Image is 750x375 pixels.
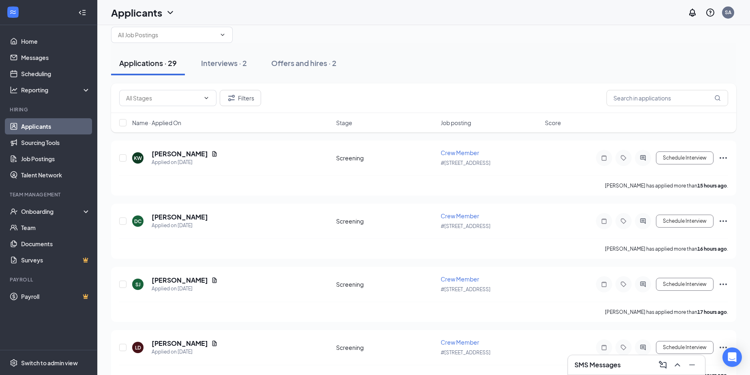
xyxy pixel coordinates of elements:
svg: ActiveChat [638,281,648,288]
div: LD [135,344,141,351]
a: Documents [21,236,90,252]
svg: ActiveChat [638,155,648,161]
span: Score [545,119,561,127]
svg: ChevronDown [165,8,175,17]
b: 16 hours ago [697,246,727,252]
svg: Ellipses [718,279,728,289]
div: Team Management [10,191,89,198]
div: Screening [336,217,436,225]
span: Stage [336,119,352,127]
a: Scheduling [21,66,90,82]
svg: Ellipses [718,216,728,226]
input: Search in applications [606,90,728,106]
p: [PERSON_NAME] has applied more than . [605,182,728,189]
svg: Analysis [10,86,18,94]
svg: Document [211,340,218,347]
svg: Tag [619,218,628,224]
button: Schedule Interview [656,151,714,164]
svg: Collapse [78,9,86,17]
button: Schedule Interview [656,341,714,354]
div: Interviews · 2 [201,58,247,68]
svg: UserCheck [10,207,18,215]
div: DC [134,218,141,225]
div: Applied on [DATE] [152,158,218,166]
svg: ComposeMessage [658,360,668,370]
div: Switch to admin view [21,359,78,367]
svg: Notifications [688,8,697,17]
button: Minimize [686,358,699,371]
button: Filter Filters [220,90,261,106]
h1: Applicants [111,6,162,19]
div: Applied on [DATE] [152,348,218,356]
div: Onboarding [21,207,84,215]
button: ComposeMessage [656,358,669,371]
svg: Note [599,281,609,288]
svg: Tag [619,344,628,351]
b: 15 hours ago [697,183,727,189]
svg: ChevronUp [673,360,682,370]
div: Applied on [DATE] [152,222,208,230]
svg: Minimize [687,360,697,370]
button: Schedule Interview [656,278,714,291]
span: Crew Member [441,275,479,283]
div: Applications · 29 [119,58,177,68]
div: Applied on [DATE] [152,285,218,293]
svg: Document [211,151,218,157]
svg: ChevronDown [203,95,210,101]
a: SurveysCrown [21,252,90,268]
a: Messages [21,49,90,66]
span: #[STREET_ADDRESS] [441,223,491,229]
div: Screening [336,154,436,162]
h5: [PERSON_NAME] [152,339,208,348]
span: Crew Member [441,212,479,219]
span: Crew Member [441,339,479,346]
h5: [PERSON_NAME] [152,276,208,285]
svg: WorkstreamLogo [9,8,17,16]
span: Crew Member [441,149,479,156]
svg: Ellipses [718,343,728,352]
a: Talent Network [21,167,90,183]
a: Team [21,219,90,236]
svg: Note [599,218,609,224]
svg: Filter [227,93,236,103]
svg: Ellipses [718,153,728,163]
svg: ActiveChat [638,344,648,351]
input: All Job Postings [118,30,216,39]
svg: ChevronDown [219,32,226,38]
div: Open Intercom Messenger [722,347,742,367]
a: Sourcing Tools [21,134,90,151]
svg: Document [211,277,218,283]
span: #[STREET_ADDRESS] [441,286,491,292]
svg: ActiveChat [638,218,648,224]
svg: Tag [619,155,628,161]
p: [PERSON_NAME] has applied more than . [605,309,728,315]
div: KW [134,155,142,162]
b: 17 hours ago [697,309,727,315]
div: SA [725,9,731,16]
div: SJ [135,281,141,288]
h3: SMS Messages [574,360,621,369]
div: Offers and hires · 2 [271,58,336,68]
svg: QuestionInfo [705,8,715,17]
svg: Settings [10,359,18,367]
a: Applicants [21,118,90,134]
h5: [PERSON_NAME] [152,149,208,158]
svg: Note [599,344,609,351]
h5: [PERSON_NAME] [152,213,208,222]
svg: MagnifyingGlass [714,95,721,101]
button: Schedule Interview [656,215,714,228]
span: Job posting [441,119,471,127]
span: #[STREET_ADDRESS] [441,160,491,166]
button: ChevronUp [671,358,684,371]
span: #[STREET_ADDRESS] [441,349,491,356]
div: Screening [336,343,436,352]
input: All Stages [126,94,200,102]
svg: Tag [619,281,628,288]
svg: Note [599,155,609,161]
div: Screening [336,280,436,288]
a: Job Postings [21,151,90,167]
a: PayrollCrown [21,288,90,305]
span: Name · Applied On [132,119,181,127]
a: Home [21,33,90,49]
div: Reporting [21,86,91,94]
